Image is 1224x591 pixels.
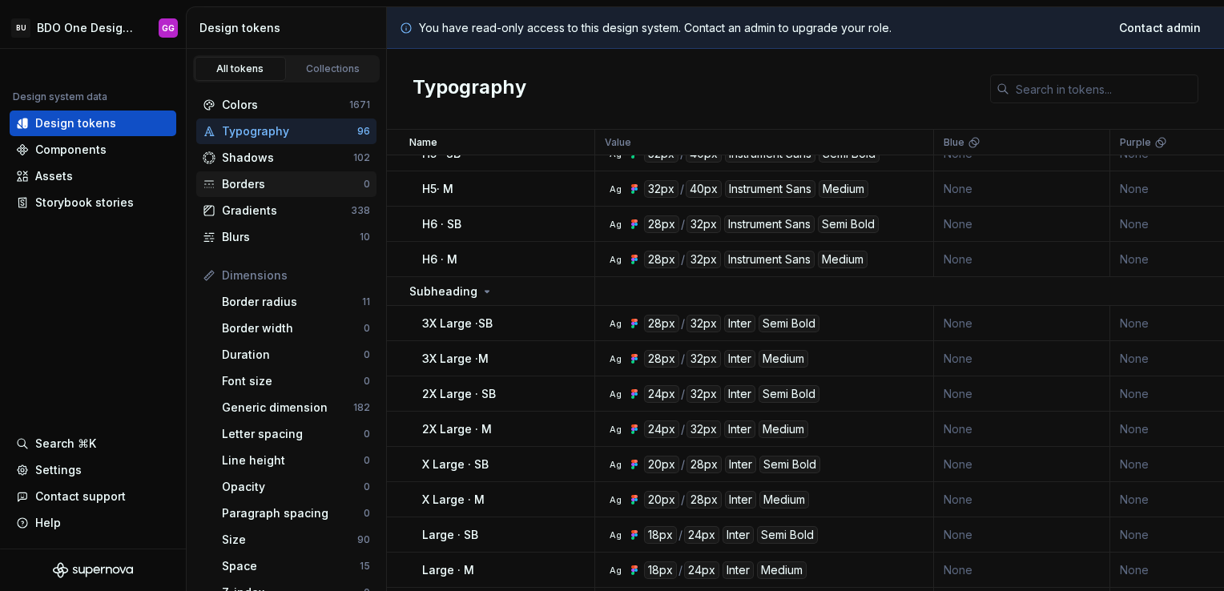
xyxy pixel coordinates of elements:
[222,267,370,283] div: Dimensions
[725,456,756,473] div: Inter
[686,215,721,233] div: 32px
[605,136,631,149] p: Value
[53,562,133,578] svg: Supernova Logo
[644,315,679,332] div: 28px
[686,315,721,332] div: 32px
[678,526,682,544] div: /
[353,401,370,414] div: 182
[196,198,376,223] a: Gradients338
[609,317,622,330] div: Ag
[757,526,818,544] div: Semi Bold
[644,251,679,268] div: 28px
[934,376,1110,412] td: None
[419,20,892,36] p: You have read-only access to this design system. Contact an admin to upgrade your role.
[222,294,362,310] div: Border radius
[759,491,809,509] div: Medium
[686,251,721,268] div: 32px
[818,215,879,233] div: Semi Bold
[681,315,685,332] div: /
[644,350,679,368] div: 28px
[364,375,370,388] div: 0
[222,532,357,548] div: Size
[10,484,176,509] button: Contact support
[422,316,493,332] p: 3X Large ·SB
[644,491,679,509] div: 20px
[1119,20,1201,36] span: Contact admin
[222,203,351,219] div: Gradients
[215,553,376,579] a: Space15
[222,400,353,416] div: Generic dimension
[10,457,176,483] a: Settings
[1009,74,1198,103] input: Search in tokens...
[222,347,364,363] div: Duration
[724,385,755,403] div: Inter
[818,251,868,268] div: Medium
[681,215,685,233] div: /
[215,501,376,526] a: Paragraph spacing0
[759,420,808,438] div: Medium
[644,420,679,438] div: 24px
[196,171,376,197] a: Borders0
[644,180,678,198] div: 32px
[364,507,370,520] div: 0
[757,561,807,579] div: Medium
[944,136,964,149] p: Blue
[934,553,1110,588] td: None
[222,176,364,192] div: Borders
[199,20,380,36] div: Design tokens
[934,447,1110,482] td: None
[35,488,126,505] div: Contact support
[222,426,364,442] div: Letter spacing
[10,431,176,456] button: Search ⌘K
[222,320,364,336] div: Border width
[10,190,176,215] a: Storybook stories
[351,204,370,217] div: 338
[10,510,176,536] button: Help
[644,561,677,579] div: 18px
[196,92,376,118] a: Colors1671
[422,181,453,197] p: H5· M
[35,115,116,131] div: Design tokens
[681,456,685,473] div: /
[422,251,457,267] p: H6 · M
[222,558,360,574] div: Space
[609,218,622,231] div: Ag
[686,491,722,509] div: 28px
[725,491,756,509] div: Inter
[11,18,30,38] div: BU
[681,251,685,268] div: /
[644,526,677,544] div: 18px
[759,315,819,332] div: Semi Bold
[934,482,1110,517] td: None
[759,456,820,473] div: Semi Bold
[422,351,489,367] p: 3X Large ·M
[35,436,96,452] div: Search ⌘K
[819,180,868,198] div: Medium
[684,526,719,544] div: 24px
[681,420,685,438] div: /
[35,168,73,184] div: Assets
[10,111,176,136] a: Design tokens
[680,180,684,198] div: /
[686,456,722,473] div: 28px
[609,423,622,436] div: Ag
[364,454,370,467] div: 0
[422,562,474,578] p: Large · M
[609,493,622,506] div: Ag
[362,295,370,308] div: 11
[681,350,685,368] div: /
[609,253,622,266] div: Ag
[644,215,679,233] div: 28px
[725,180,815,198] div: Instrument Sans
[686,350,721,368] div: 32px
[422,216,461,232] p: H6 · SB
[222,123,357,139] div: Typography
[724,420,755,438] div: Inter
[215,316,376,341] a: Border width0
[222,505,364,521] div: Paragraph spacing
[934,207,1110,242] td: None
[222,452,364,468] div: Line height
[215,342,376,368] a: Duration0
[684,561,719,579] div: 24px
[759,350,808,368] div: Medium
